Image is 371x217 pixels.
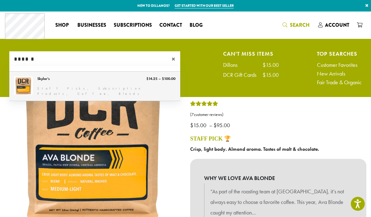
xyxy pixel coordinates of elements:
[213,122,217,129] span: $
[317,62,362,68] a: Customer Favorites
[114,21,152,29] span: Subscriptions
[190,21,203,29] span: Blog
[279,20,314,30] a: Search
[190,80,366,98] h1: Ava Blonde
[190,122,208,129] bdi: 15.00
[290,21,309,29] span: Search
[223,62,244,68] div: Dillons
[263,72,279,78] div: $15.00
[52,20,74,30] a: Shop
[325,21,349,29] span: Account
[77,21,106,29] span: Businesses
[317,71,362,76] a: New Arrivals
[159,21,182,29] span: Contact
[223,51,279,56] h4: Can't Miss Items
[223,72,263,78] div: DCR Gift Cards
[209,122,212,129] span: –
[172,55,180,63] span: ×
[317,51,362,56] h4: Top Searches
[190,136,231,142] a: STAFF PICK 🏆
[213,122,231,129] bdi: 95.00
[191,112,194,117] span: 7
[190,122,193,129] span: $
[263,62,279,68] div: $15.00
[204,173,352,183] b: WHY WE LOVE AVA BLONDE
[190,112,366,118] a: (7customer reviews)
[317,80,362,85] a: Fair Trade & Organic
[190,146,319,152] b: Crisp, light body. Almond aroma. Tastes of malt & chocolate.
[175,3,234,8] a: Get started with our best seller
[190,100,218,109] div: Rated 5.00 out of 5
[55,21,69,29] span: Shop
